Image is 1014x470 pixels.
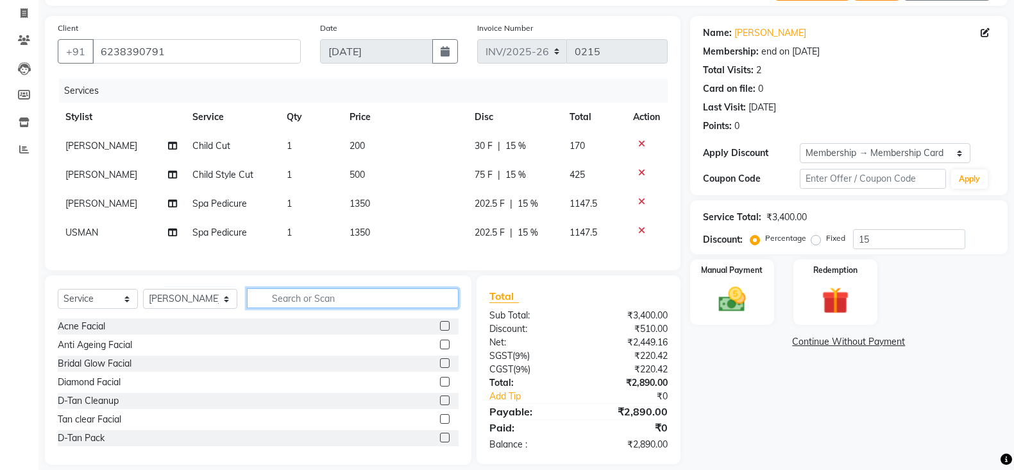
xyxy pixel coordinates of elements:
[570,227,597,238] span: 1147.5
[58,22,78,34] label: Client
[467,103,562,132] th: Disc
[703,101,746,114] div: Last Visit:
[570,169,585,180] span: 425
[480,336,579,349] div: Net:
[579,336,677,349] div: ₹2,449.16
[498,139,500,153] span: |
[758,82,763,96] div: 0
[480,349,579,363] div: ( )
[579,322,677,336] div: ₹510.00
[813,265,858,276] label: Redemption
[516,364,528,374] span: 9%
[475,168,493,182] span: 75 F
[489,290,519,303] span: Total
[192,140,230,152] span: Child Cut
[826,232,845,244] label: Fixed
[579,309,677,322] div: ₹3,400.00
[475,197,505,211] span: 202.5 F
[58,376,121,389] div: Diamond Facial
[505,168,526,182] span: 15 %
[579,420,677,435] div: ₹0
[595,390,677,403] div: ₹0
[703,146,800,160] div: Apply Discount
[480,390,595,403] a: Add Tip
[65,169,137,180] span: [PERSON_NAME]
[192,227,247,238] span: Spa Pedicure
[350,169,365,180] span: 500
[734,26,806,40] a: [PERSON_NAME]
[498,168,500,182] span: |
[693,335,1005,349] a: Continue Without Payment
[579,376,677,390] div: ₹2,890.00
[562,103,625,132] th: Total
[320,22,337,34] label: Date
[58,357,131,370] div: Bridal Glow Facial
[287,169,292,180] span: 1
[703,82,756,96] div: Card on file:
[765,232,806,244] label: Percentage
[58,431,105,445] div: D-Tan Pack
[65,140,137,152] span: [PERSON_NAME]
[510,226,512,239] span: |
[756,64,761,77] div: 2
[475,226,505,239] span: 202.5 F
[579,404,677,419] div: ₹2,890.00
[813,284,857,317] img: _gift.svg
[58,320,105,333] div: Acne Facial
[58,338,132,352] div: Anti Ageing Facial
[800,169,946,189] input: Enter Offer / Coupon Code
[625,103,668,132] th: Action
[570,198,597,209] span: 1147.5
[703,233,743,247] div: Discount:
[92,39,301,64] input: Search by Name/Mobile/Email/Code
[480,438,579,451] div: Balance :
[350,227,370,238] span: 1350
[703,172,800,186] div: Coupon Code
[579,438,677,451] div: ₹2,890.00
[342,103,467,132] th: Price
[570,140,585,152] span: 170
[287,227,292,238] span: 1
[489,363,513,375] span: CGST
[703,64,754,77] div: Total Visits:
[579,363,677,376] div: ₹220.42
[480,322,579,336] div: Discount:
[703,45,759,58] div: Membership:
[703,119,732,133] div: Points:
[518,197,538,211] span: 15 %
[510,197,512,211] span: |
[480,309,579,322] div: Sub Total:
[579,349,677,363] div: ₹220.42
[734,119,739,133] div: 0
[247,288,459,308] input: Search or Scan
[279,103,342,132] th: Qty
[703,211,761,224] div: Service Total:
[480,404,579,419] div: Payable:
[59,79,677,103] div: Services
[58,413,121,426] div: Tan clear Facial
[505,139,526,153] span: 15 %
[518,226,538,239] span: 15 %
[350,198,370,209] span: 1350
[65,198,137,209] span: [PERSON_NAME]
[951,170,988,189] button: Apply
[703,26,732,40] div: Name:
[761,45,820,58] div: end on [DATE]
[185,103,279,132] th: Service
[65,227,98,238] span: USMAN
[515,351,527,361] span: 9%
[475,139,493,153] span: 30 F
[489,350,512,361] span: SGST
[480,420,579,435] div: Paid:
[287,198,292,209] span: 1
[58,394,119,408] div: D-Tan Cleanup
[350,140,365,152] span: 200
[701,265,763,276] label: Manual Payment
[58,39,94,64] button: +91
[710,284,754,315] img: _cash.svg
[58,103,185,132] th: Stylist
[192,198,247,209] span: Spa Pedicure
[480,363,579,376] div: ( )
[480,376,579,390] div: Total:
[477,22,533,34] label: Invoice Number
